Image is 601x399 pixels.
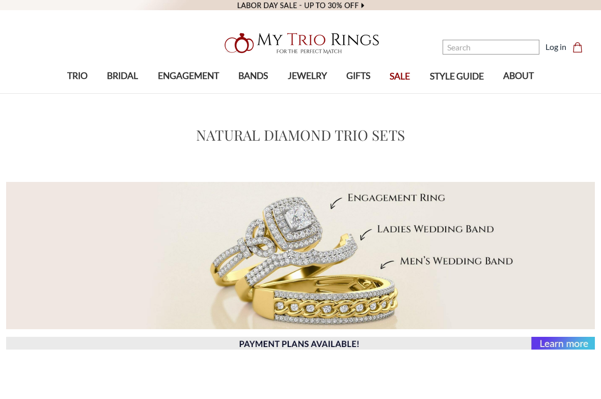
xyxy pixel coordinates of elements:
[390,70,410,83] span: SALE
[58,60,97,93] a: TRIO
[572,42,583,52] svg: cart.cart_preview
[302,93,312,94] button: submenu toggle
[158,69,219,83] span: ENGAGEMENT
[72,93,83,94] button: submenu toggle
[148,60,229,93] a: ENGAGEMENT
[229,60,278,93] a: BANDS
[6,182,595,329] img: NATURAL DIAMOND TRIO SETS
[572,41,589,53] a: Cart with 0 items
[174,27,427,60] a: My Trio Rings
[97,60,148,93] a: BRIDAL
[430,70,484,83] span: STYLE GUIDE
[337,60,380,93] a: GIFTS
[545,41,566,53] a: Log in
[380,60,420,93] a: SALE
[278,60,336,93] a: JEWELRY
[248,93,258,94] button: submenu toggle
[107,69,138,83] span: BRIDAL
[118,93,128,94] button: submenu toggle
[346,69,370,83] span: GIFTS
[67,69,88,83] span: TRIO
[288,69,327,83] span: JEWELRY
[196,124,405,146] h1: Natural Diamond Trio Sets
[183,93,194,94] button: submenu toggle
[238,69,268,83] span: BANDS
[353,93,363,94] button: submenu toggle
[420,60,493,93] a: STYLE GUIDE
[219,27,382,60] img: My Trio Rings
[443,40,539,55] input: Search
